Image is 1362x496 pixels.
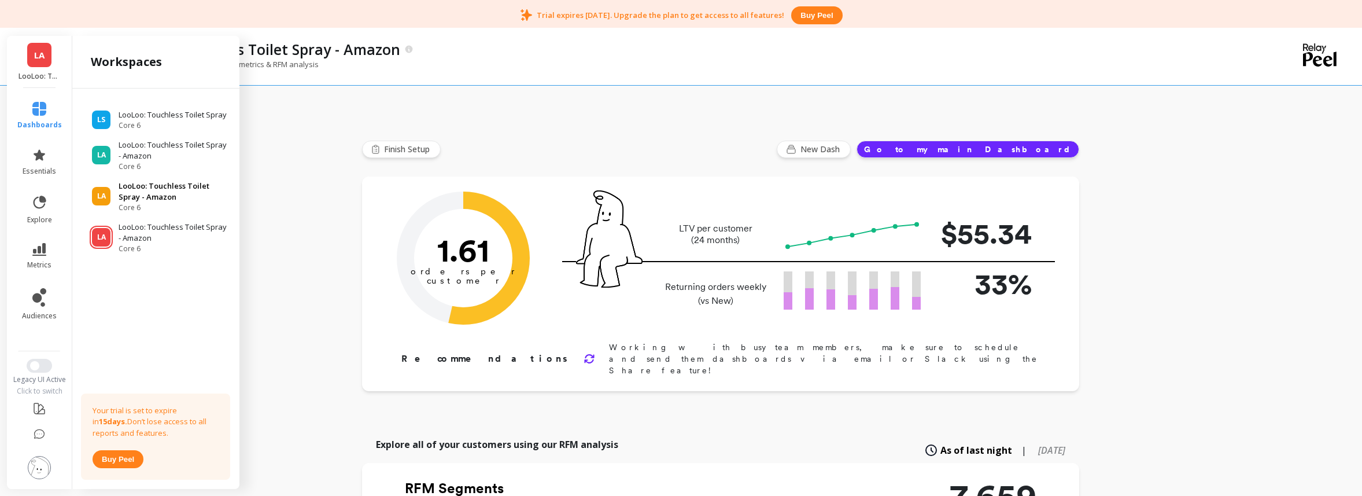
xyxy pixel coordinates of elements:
span: LS [97,115,105,124]
span: As of last night [940,443,1012,457]
p: Working with busy team members, make sure to schedule and send them dashboards via email or Slack... [609,341,1042,376]
p: LooLoo: Touchless Toilet Spray - Amazon [19,72,61,81]
span: Core 6 [119,203,228,212]
button: New Dash [777,141,851,158]
strong: 15 days. [99,416,127,427]
p: LooLoo: Touchless Toilet Spray - Amazon [117,39,400,59]
span: LA [97,150,106,160]
span: explore [27,215,52,225]
span: essentials [23,167,56,176]
span: Finish Setup [384,144,433,155]
span: LA [34,49,45,62]
tspan: customer [426,275,500,286]
p: Recommendations [401,352,570,366]
img: pal seatted on line [576,190,643,288]
img: profile picture [28,456,51,479]
p: Your trial is set to expire in Don’t lose access to all reports and features. [93,405,219,439]
p: LooLoo: Touchless Toilet Spray - Amazon [119,181,228,203]
div: Click to switch [6,387,73,396]
span: dashboards [17,120,62,130]
p: LooLoo: Touchless Toilet Spray [119,109,227,121]
span: Core 6 [119,121,227,130]
p: LooLoo: Touchless Toilet Spray - Amazon [119,222,228,244]
p: Explore all of your customers using our RFM analysis [376,438,618,451]
button: Switch to New UI [27,359,52,373]
button: Buy peel [93,450,143,468]
span: New Dash [800,144,843,155]
p: Trial expires [DATE]. Upgrade the plan to get access to all features! [537,10,784,20]
span: Core 6 [119,244,228,253]
span: LA [97,233,106,242]
p: Returning orders weekly (vs New) [662,280,770,308]
h2: workspaces [91,54,162,70]
p: LTV per customer (24 months) [662,223,770,246]
span: [DATE] [1038,444,1065,457]
p: LooLoo: Touchless Toilet Spray - Amazon [119,139,228,162]
button: Go to my main Dashboard [857,141,1079,158]
p: 33% [939,262,1032,306]
text: 1.61 [437,231,489,269]
span: | [1021,443,1027,457]
span: Core 6 [119,162,228,171]
span: metrics [27,260,51,270]
button: Buy peel [791,6,842,24]
div: Legacy UI Active [6,375,73,384]
span: LA [97,192,106,201]
tspan: orders per [411,266,516,277]
span: audiences [22,311,57,321]
p: $55.34 [939,212,1032,255]
button: Finish Setup [362,141,441,158]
